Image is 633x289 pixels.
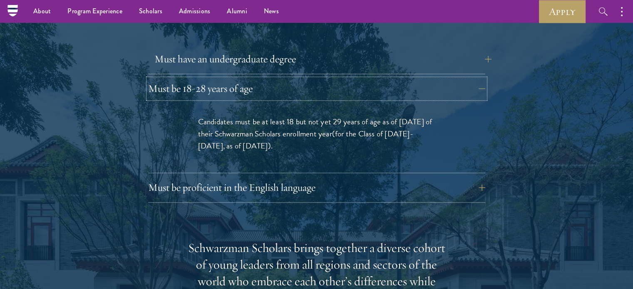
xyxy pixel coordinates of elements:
[148,178,485,198] button: Must be proficient in the English language
[198,116,435,152] p: Candidates must be at least 18 but not yet 29 years of age as of [DATE] of their Schwarzman Schol...
[198,128,413,152] span: (for the Class of [DATE]-[DATE], as of [DATE])
[154,49,492,69] button: Must have an undergraduate degree
[148,79,485,99] button: Must be 18-28 years of age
